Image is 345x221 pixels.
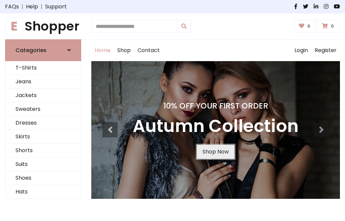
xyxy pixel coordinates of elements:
[5,75,81,89] a: Jeans
[311,40,340,61] a: Register
[15,47,46,53] h6: Categories
[294,20,316,33] a: 0
[329,23,336,29] span: 0
[91,40,114,61] a: Home
[5,171,81,185] a: Shoes
[5,116,81,130] a: Dresses
[134,40,163,61] a: Contact
[5,102,81,116] a: Sweaters
[5,19,81,34] a: EShopper
[5,144,81,158] a: Shorts
[197,145,234,159] a: Shop Now
[26,3,38,11] a: Help
[5,17,23,35] span: E
[5,130,81,144] a: Skirts
[45,3,67,11] a: Support
[5,89,81,102] a: Jackets
[5,185,81,199] a: Hats
[291,40,311,61] a: Login
[5,158,81,171] a: Suits
[5,61,81,75] a: T-Shirts
[19,3,26,11] span: |
[5,3,19,11] a: FAQs
[133,116,299,137] h3: Autumn Collection
[317,20,340,33] a: 0
[133,101,299,110] h4: 10% Off Your First Order
[306,23,312,29] span: 0
[114,40,134,61] a: Shop
[5,19,81,34] h1: Shopper
[5,39,81,61] a: Categories
[38,3,45,11] span: |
